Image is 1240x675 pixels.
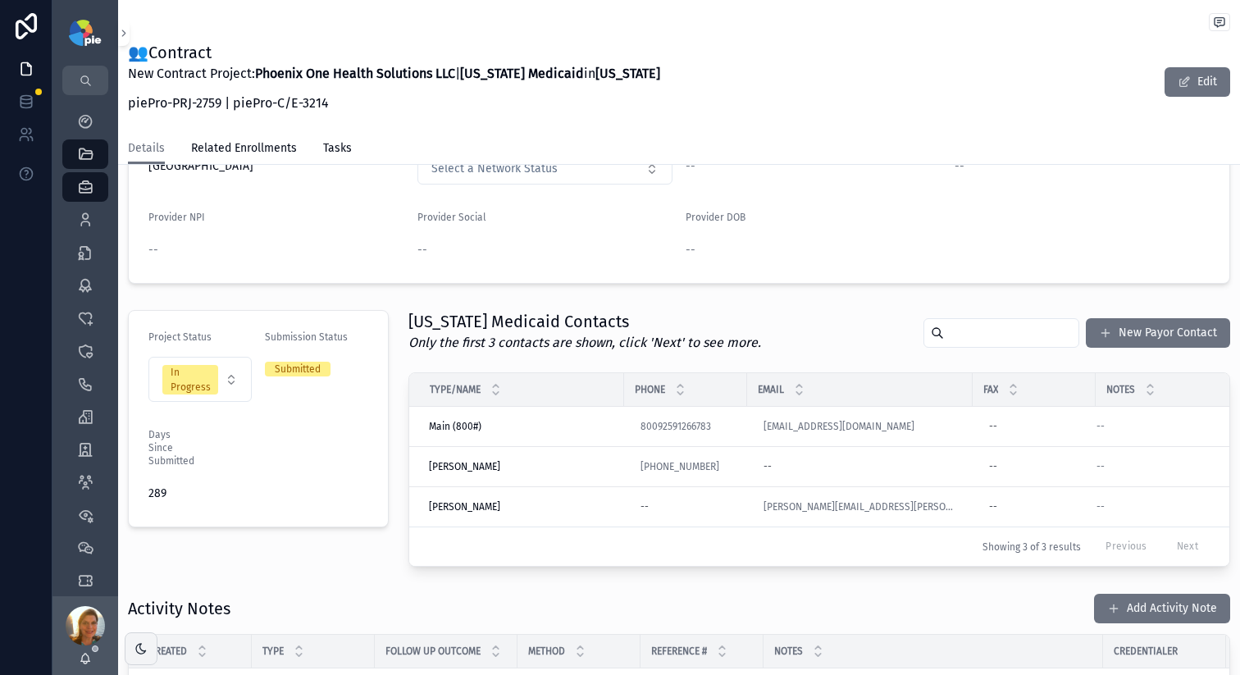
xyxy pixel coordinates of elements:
strong: [US_STATE] Medicaid [460,66,584,81]
a: Related Enrollments [191,134,297,166]
a: [EMAIL_ADDRESS][DOMAIN_NAME] [757,413,963,440]
span: Email [758,383,784,396]
a: -- [1096,500,1221,513]
span: Phone [635,383,665,396]
span: 289 [148,486,194,502]
span: [GEOGRAPHIC_DATA] [148,158,253,175]
a: -- [982,454,1086,480]
a: Details [128,134,165,165]
button: Select Button [148,357,252,402]
span: Related Enrollments [191,140,297,157]
span: -- [1096,420,1105,433]
a: -- [1096,420,1221,433]
span: Type/Name [430,383,481,396]
span: [PERSON_NAME] [429,460,500,473]
span: Type [262,645,284,658]
span: -- [1096,500,1105,513]
span: -- [417,242,427,258]
a: -- [1096,460,1221,473]
span: Select a Network Status [431,161,558,177]
span: Method [528,645,565,658]
em: Only the first 3 contacts are shown, click 'Next' to see more. [408,335,761,350]
strong: [US_STATE] [595,66,660,81]
span: -- [148,242,158,258]
span: Showing 3 of 3 results [982,540,1081,554]
a: [PHONE_NUMBER] [634,454,737,480]
a: -- [982,413,1086,440]
strong: Phoenix One Health Solutions LLC [255,66,455,81]
a: Main (800#) [429,420,614,433]
h1: [US_STATE] Medicaid Contacts [408,310,761,333]
a: [PHONE_NUMBER] [641,460,719,473]
span: Provider NPI [148,212,205,223]
span: Details [128,140,165,157]
span: Follow Up Outcome [385,645,481,658]
div: -- [989,460,997,473]
a: -- [757,454,963,480]
span: Submission Status [265,331,348,343]
button: Edit [1165,67,1230,97]
span: Fax [983,383,998,396]
span: Notes [1106,383,1135,396]
span: [PERSON_NAME] [429,500,500,513]
a: Tasks [323,134,352,166]
div: -- [989,500,997,513]
span: Reference # [651,645,707,658]
span: -- [1096,460,1105,473]
span: Project Status [148,331,212,343]
div: Submitted [275,362,321,376]
div: -- [989,420,997,433]
span: -- [686,158,695,175]
a: [PERSON_NAME] [429,460,614,473]
div: -- [764,460,772,473]
span: Notes [774,645,803,658]
span: Provider Social [417,212,486,223]
p: piePro-PRJ-2759 | piePro-C/E-3214 [128,93,660,113]
span: -- [955,158,964,175]
a: -- [982,494,1086,520]
img: App logo [69,20,101,46]
h1: Activity Notes [128,597,230,620]
a: [EMAIL_ADDRESS][DOMAIN_NAME] [764,420,914,433]
a: [PERSON_NAME][EMAIL_ADDRESS][PERSON_NAME][DOMAIN_NAME] [764,500,956,513]
span: Provider DOB [686,212,745,223]
p: New Contract Project: | in [128,64,660,84]
span: Tasks [323,140,352,157]
a: 80092591266783 [641,420,711,433]
button: New Payor Contact [1086,318,1230,348]
a: -- [634,494,737,520]
a: 80092591266783 [634,413,737,440]
span: Created [149,645,187,658]
h1: 👥Contract [128,41,660,64]
span: Main (800#) [429,420,481,433]
a: [PERSON_NAME][EMAIL_ADDRESS][PERSON_NAME][DOMAIN_NAME] [757,494,963,520]
div: scrollable content [52,95,118,596]
a: [PERSON_NAME] [429,500,614,513]
span: Credentialer [1114,645,1178,658]
button: Add Activity Note [1094,594,1230,623]
span: -- [686,242,695,258]
div: -- [641,500,649,513]
div: In Progress [171,365,211,395]
button: Select Button [417,153,673,185]
span: Days Since Submitted [148,429,194,467]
